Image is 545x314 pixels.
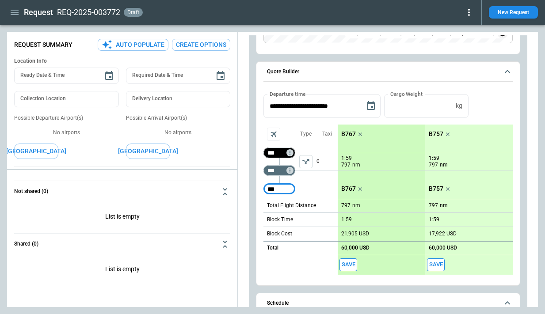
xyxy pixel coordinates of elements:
div: Not shared (0) [14,202,230,233]
h6: Quote Builder [267,69,299,75]
p: List is empty [14,255,230,286]
p: Total Flight Distance [267,202,316,209]
div: Too short [263,165,295,176]
h6: Schedule [267,300,289,306]
h6: Total [267,245,278,251]
p: B767 [341,130,356,138]
button: Choose date, selected date is Sep 10, 2025 [362,97,380,115]
div: scrollable content [338,125,513,275]
label: Departure time [270,90,306,98]
p: 1:59 [429,216,439,223]
button: [GEOGRAPHIC_DATA] [14,144,58,159]
p: Possible Departure Airport(s) [14,114,119,122]
div: Not found [263,148,295,158]
p: kg [456,102,462,110]
p: 1:59 [429,155,439,162]
span: Type of sector [299,155,313,168]
p: nm [440,161,448,169]
span: Save this aircraft quote and copy details to clipboard [339,258,357,271]
button: Create Options [172,39,230,51]
div: Quote Builder [263,94,513,274]
p: nm [352,202,360,209]
button: Schedule [263,293,513,314]
p: 797 [429,161,438,169]
p: List is empty [14,202,230,233]
p: B757 [429,130,443,138]
button: Choose date [212,67,229,85]
p: Possible Arrival Airport(s) [126,114,231,122]
div: Too short [263,184,295,194]
p: 1:59 [341,216,352,223]
h2: REQ-2025-003772 [57,7,120,18]
button: Quote Builder [263,62,513,82]
p: 0 [316,153,338,170]
p: nm [440,202,448,209]
button: Not shared (0) [14,181,230,202]
button: left aligned [299,155,313,168]
button: Auto Populate [98,39,168,51]
p: No airports [14,129,119,136]
button: Shared (0) [14,234,230,255]
p: Block Cost [267,230,292,238]
p: Request Summary [14,41,72,49]
h1: Request [24,7,53,18]
p: Type [300,130,312,138]
p: nm [352,161,360,169]
button: Save [339,258,357,271]
p: 797 [429,202,438,209]
p: Block Time [267,216,293,223]
button: [GEOGRAPHIC_DATA] [126,144,170,159]
span: Aircraft selection [267,128,280,141]
p: 1:59 [341,155,352,162]
p: 60,000 USD [429,245,457,251]
div: Not shared (0) [14,255,230,286]
p: B757 [429,185,443,193]
h6: Not shared (0) [14,189,48,194]
button: Save [427,258,445,271]
h6: Shared (0) [14,241,38,247]
h6: Location Info [14,58,230,64]
p: No airports [126,129,231,136]
p: Taxi [322,130,332,138]
p: 797 [341,202,351,209]
button: New Request [489,6,538,19]
p: 60,000 USD [341,245,370,251]
p: 797 [341,161,351,169]
span: draft [126,9,141,15]
label: Cargo Weight [390,90,423,98]
p: 17,922 USD [429,231,457,237]
span: Save this aircraft quote and copy details to clipboard [427,258,445,271]
button: Choose date [100,67,118,85]
p: B767 [341,185,356,193]
p: 21,905 USD [341,231,369,237]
